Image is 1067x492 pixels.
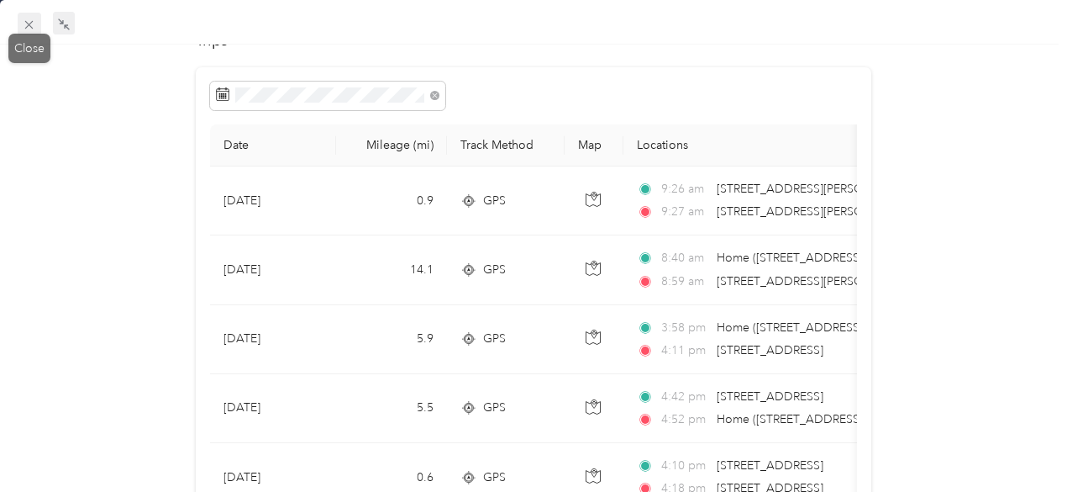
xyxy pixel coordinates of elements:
[661,272,709,291] span: 8:59 am
[336,167,447,235] td: 0.9
[210,235,336,304] td: [DATE]
[717,182,917,196] span: [STREET_ADDRESS][PERSON_NAME]
[661,410,709,429] span: 4:52 pm
[717,343,823,357] span: [STREET_ADDRESS]
[717,458,823,473] span: [STREET_ADDRESS]
[336,374,447,443] td: 5.5
[565,124,623,167] th: Map
[717,274,917,288] span: [STREET_ADDRESS][PERSON_NAME]
[973,398,1067,492] iframe: Everlance-gr Chat Button Frame
[483,468,506,487] span: GPS
[8,34,50,63] div: Close
[661,457,709,475] span: 4:10 pm
[661,203,709,221] span: 9:27 am
[483,399,506,417] span: GPS
[483,261,506,279] span: GPS
[661,388,709,406] span: 4:42 pm
[483,330,506,348] span: GPS
[661,341,709,360] span: 4:11 pm
[210,167,336,235] td: [DATE]
[661,319,709,337] span: 3:58 pm
[717,389,823,404] span: [STREET_ADDRESS]
[623,124,1010,167] th: Locations
[336,235,447,304] td: 14.1
[210,124,336,167] th: Date
[210,305,336,374] td: [DATE]
[483,192,506,210] span: GPS
[336,305,447,374] td: 5.9
[661,180,709,198] span: 9:26 am
[210,374,336,443] td: [DATE]
[336,124,447,167] th: Mileage (mi)
[661,249,709,267] span: 8:40 am
[447,124,565,167] th: Track Method
[717,204,917,219] span: [STREET_ADDRESS][PERSON_NAME]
